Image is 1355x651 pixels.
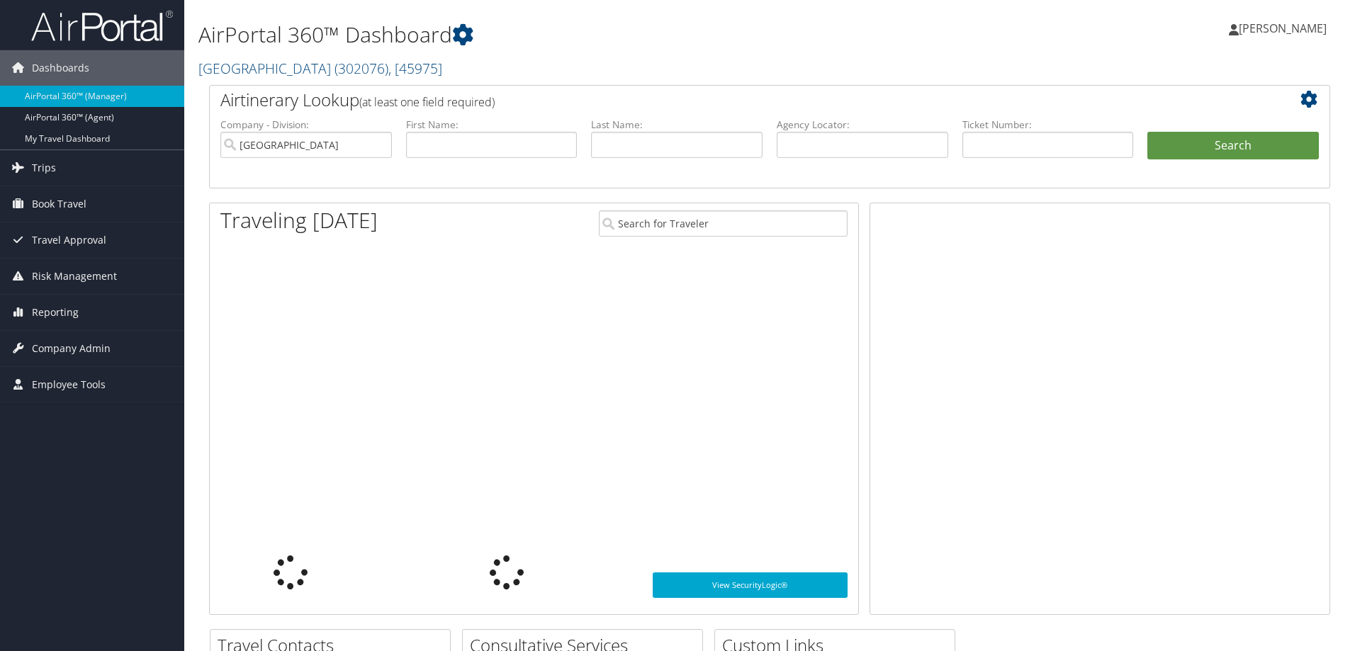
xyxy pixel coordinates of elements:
[359,94,495,110] span: (at least one field required)
[334,59,388,78] span: ( 302076 )
[32,50,89,86] span: Dashboards
[32,367,106,402] span: Employee Tools
[1239,21,1327,36] span: [PERSON_NAME]
[32,259,117,294] span: Risk Management
[32,150,56,186] span: Trips
[198,20,960,50] h1: AirPortal 360™ Dashboard
[777,118,948,132] label: Agency Locator:
[31,9,173,43] img: airportal-logo.png
[1147,132,1319,160] button: Search
[591,118,763,132] label: Last Name:
[599,210,848,237] input: Search for Traveler
[388,59,442,78] span: , [ 45975 ]
[220,88,1225,112] h2: Airtinerary Lookup
[220,118,392,132] label: Company - Division:
[653,572,848,598] a: View SecurityLogic®
[406,118,578,132] label: First Name:
[32,295,79,330] span: Reporting
[32,186,86,222] span: Book Travel
[962,118,1134,132] label: Ticket Number:
[1229,7,1341,50] a: [PERSON_NAME]
[220,205,378,235] h1: Traveling [DATE]
[198,59,442,78] a: [GEOGRAPHIC_DATA]
[32,222,106,258] span: Travel Approval
[32,331,111,366] span: Company Admin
